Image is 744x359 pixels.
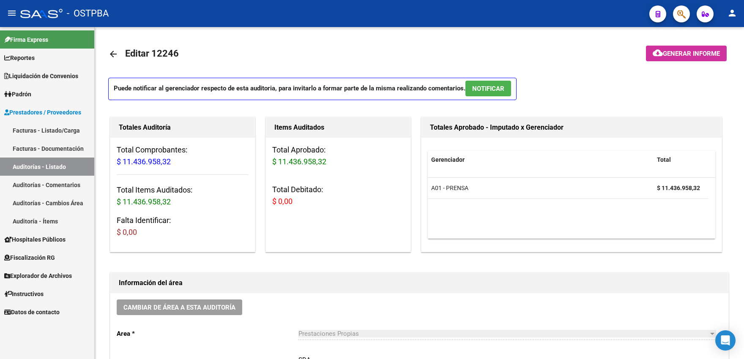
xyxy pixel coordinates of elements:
span: $ 11.436.958,32 [272,157,326,166]
span: A01 - PRENSA [431,185,468,191]
strong: $ 11.436.958,32 [657,185,700,191]
span: Generar informe [663,50,720,57]
button: Generar informe [646,46,727,61]
h3: Total Aprobado: [272,144,404,168]
mat-icon: cloud_download [653,48,663,58]
mat-icon: menu [7,8,17,18]
button: Cambiar de área a esta auditoría [117,299,242,315]
span: Hospitales Públicos [4,235,66,244]
span: Cambiar de área a esta auditoría [123,304,235,311]
span: Liquidación de Convenios [4,71,78,81]
span: Padrón [4,90,31,99]
h1: Información del área [119,276,720,290]
span: $ 0,00 [272,197,293,206]
p: Puede notificar al gerenciador respecto de esta auditoria, para invitarlo a formar parte de la mi... [108,78,517,100]
button: NOTIFICAR [465,81,511,96]
span: Prestaciones Propias [298,330,359,337]
span: Total [657,156,671,163]
h1: Totales Auditoría [119,121,246,134]
span: Prestadores / Proveedores [4,108,81,117]
p: Area * [117,329,298,338]
span: Datos de contacto [4,307,60,317]
h3: Total Comprobantes: [117,144,249,168]
datatable-header-cell: Gerenciador [428,151,654,169]
h1: Items Auditados [274,121,402,134]
span: $ 0,00 [117,228,137,237]
div: Open Intercom Messenger [715,330,736,351]
span: Gerenciador [431,156,465,163]
h3: Total Items Auditados: [117,184,249,208]
span: Editar 12246 [125,48,179,59]
mat-icon: person [727,8,737,18]
h3: Total Debitado: [272,184,404,207]
h3: Falta Identificar: [117,215,249,238]
span: NOTIFICAR [472,85,504,92]
span: Firma Express [4,35,48,44]
mat-icon: arrow_back [108,49,118,59]
span: $ 11.436.958,32 [117,197,171,206]
span: Explorador de Archivos [4,271,72,280]
span: Instructivos [4,289,44,299]
span: - OSTPBA [67,4,109,23]
span: Reportes [4,53,35,63]
span: $ 11.436.958,32 [117,157,171,166]
datatable-header-cell: Total [654,151,708,169]
h1: Totales Aprobado - Imputado x Gerenciador [430,121,713,134]
span: Fiscalización RG [4,253,55,262]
